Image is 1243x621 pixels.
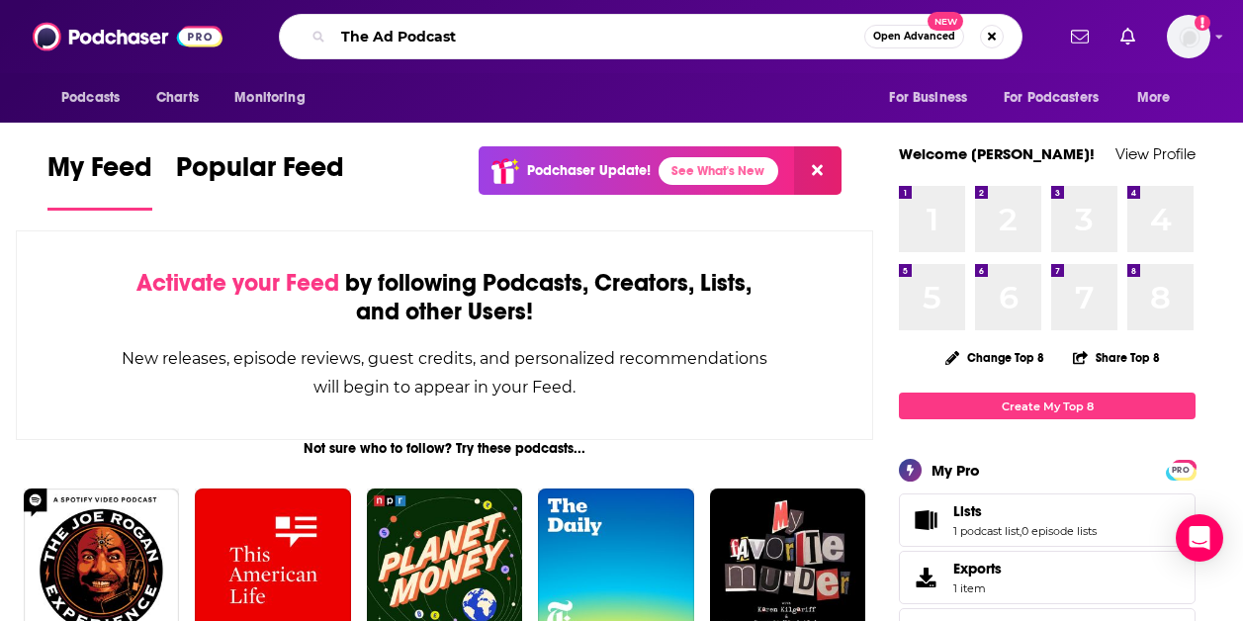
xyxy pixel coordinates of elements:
[659,157,778,185] a: See What's New
[1123,79,1196,117] button: open menu
[991,79,1127,117] button: open menu
[932,461,980,480] div: My Pro
[953,502,1097,520] a: Lists
[156,84,199,112] span: Charts
[47,150,152,211] a: My Feed
[899,493,1196,547] span: Lists
[234,84,305,112] span: Monitoring
[116,269,773,326] div: by following Podcasts, Creators, Lists, and other Users!
[953,560,1002,577] span: Exports
[933,345,1056,370] button: Change Top 8
[16,440,873,457] div: Not sure who to follow? Try these podcasts...
[176,150,344,211] a: Popular Feed
[953,502,982,520] span: Lists
[875,79,992,117] button: open menu
[1063,20,1097,53] a: Show notifications dropdown
[899,551,1196,604] a: Exports
[47,79,145,117] button: open menu
[864,25,964,48] button: Open AdvancedNew
[1112,20,1143,53] a: Show notifications dropdown
[1169,462,1193,477] a: PRO
[279,14,1022,59] div: Search podcasts, credits, & more...
[889,84,967,112] span: For Business
[953,524,1020,538] a: 1 podcast list
[928,12,963,31] span: New
[899,393,1196,419] a: Create My Top 8
[1137,84,1171,112] span: More
[906,564,945,591] span: Exports
[143,79,211,117] a: Charts
[333,21,864,52] input: Search podcasts, credits, & more...
[116,344,773,401] div: New releases, episode reviews, guest credits, and personalized recommendations will begin to appe...
[47,150,152,196] span: My Feed
[33,18,222,55] img: Podchaser - Follow, Share and Rate Podcasts
[1167,15,1210,58] img: User Profile
[1167,15,1210,58] span: Logged in as helenma123
[873,32,955,42] span: Open Advanced
[906,506,945,534] a: Lists
[1195,15,1210,31] svg: Add a profile image
[136,268,339,298] span: Activate your Feed
[1115,144,1196,163] a: View Profile
[899,144,1095,163] a: Welcome [PERSON_NAME]!
[1004,84,1099,112] span: For Podcasters
[61,84,120,112] span: Podcasts
[221,79,330,117] button: open menu
[1176,514,1223,562] div: Open Intercom Messenger
[527,162,651,179] p: Podchaser Update!
[1021,524,1097,538] a: 0 episode lists
[953,581,1002,595] span: 1 item
[1167,15,1210,58] button: Show profile menu
[176,150,344,196] span: Popular Feed
[1169,463,1193,478] span: PRO
[1020,524,1021,538] span: ,
[1072,338,1161,377] button: Share Top 8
